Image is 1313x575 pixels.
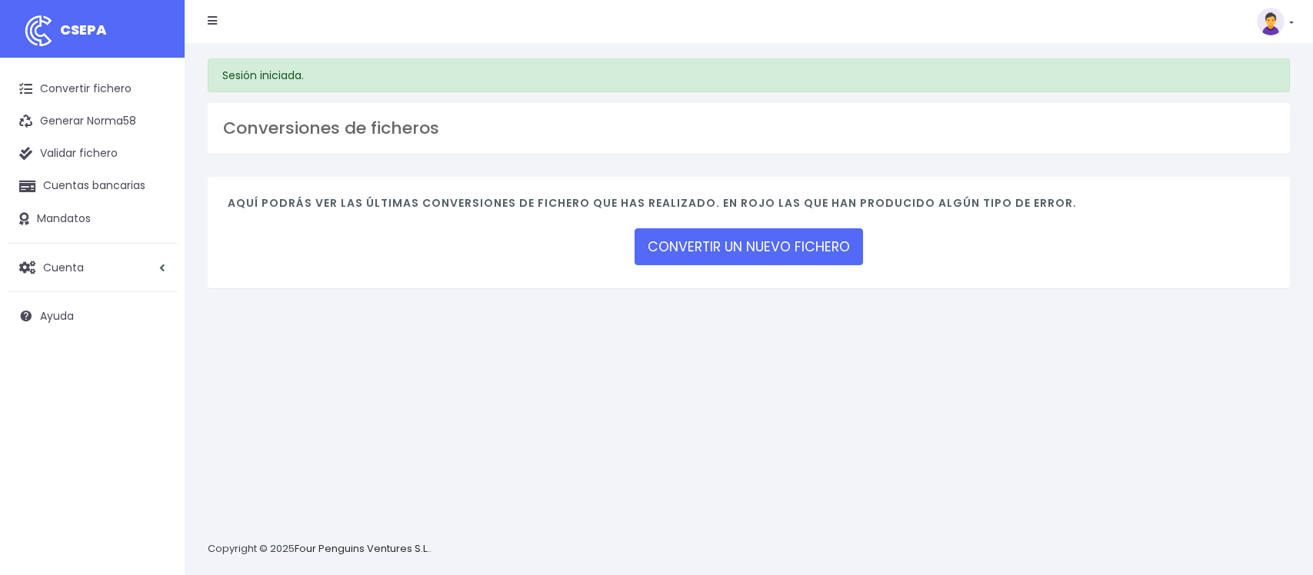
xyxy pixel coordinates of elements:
span: CSEPA [60,20,107,39]
h3: Conversiones de ficheros [223,118,1275,138]
a: Mandatos [8,203,177,235]
a: Generar Norma58 [8,105,177,138]
h4: Aquí podrás ver las últimas conversiones de fichero que has realizado. En rojo las que han produc... [228,197,1270,218]
img: logo [19,12,58,50]
div: Sesión iniciada. [208,58,1290,92]
img: profile [1257,8,1285,35]
a: Cuentas bancarias [8,170,177,202]
span: Ayuda [40,308,74,324]
a: Four Penguins Ventures S.L. [295,541,429,556]
a: Ayuda [8,300,177,332]
p: Copyright © 2025 . [208,541,432,557]
a: Cuenta [8,251,177,284]
a: CONVERTIR UN NUEVO FICHERO [635,228,863,265]
a: Validar fichero [8,138,177,170]
span: Cuenta [43,259,84,274]
a: Convertir fichero [8,73,177,105]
